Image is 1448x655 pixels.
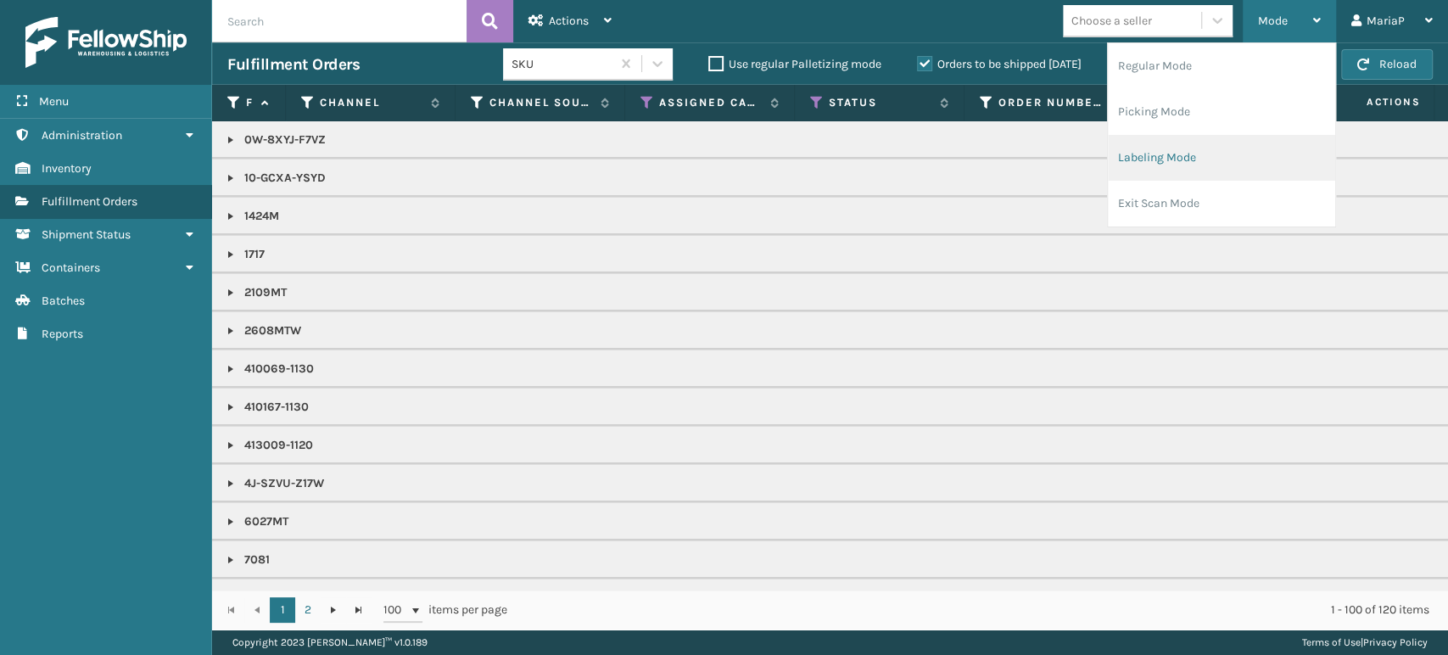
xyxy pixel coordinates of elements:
[232,630,428,655] p: Copyright 2023 [PERSON_NAME]™ v 1.0.189
[1108,135,1335,181] li: Labeling Mode
[1363,636,1428,648] a: Privacy Policy
[246,95,253,110] label: Fulfillment Order Id
[39,94,69,109] span: Menu
[42,128,122,143] span: Administration
[1302,636,1361,648] a: Terms of Use
[42,227,131,242] span: Shipment Status
[1302,630,1428,655] div: |
[42,161,92,176] span: Inventory
[270,597,295,623] a: 1
[1258,14,1288,28] span: Mode
[295,597,321,623] a: 2
[227,54,360,75] h3: Fulfillment Orders
[708,57,881,71] label: Use regular Palletizing mode
[1108,89,1335,135] li: Picking Mode
[42,260,100,275] span: Containers
[917,57,1082,71] label: Orders to be shipped [DATE]
[352,603,366,617] span: Go to the last page
[383,597,507,623] span: items per page
[25,17,187,68] img: logo
[512,55,612,73] div: SKU
[321,597,346,623] a: Go to the next page
[383,602,409,619] span: 100
[42,194,137,209] span: Fulfillment Orders
[549,14,589,28] span: Actions
[829,95,931,110] label: Status
[1071,12,1152,30] div: Choose a seller
[346,597,372,623] a: Go to the last page
[1312,88,1430,116] span: Actions
[659,95,762,110] label: Assigned Carrier Service
[327,603,340,617] span: Go to the next page
[42,294,85,308] span: Batches
[42,327,83,341] span: Reports
[489,95,592,110] label: Channel Source
[998,95,1101,110] label: Order Number
[531,602,1429,619] div: 1 - 100 of 120 items
[320,95,422,110] label: Channel
[1341,49,1433,80] button: Reload
[1108,181,1335,227] li: Exit Scan Mode
[1108,43,1335,89] li: Regular Mode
